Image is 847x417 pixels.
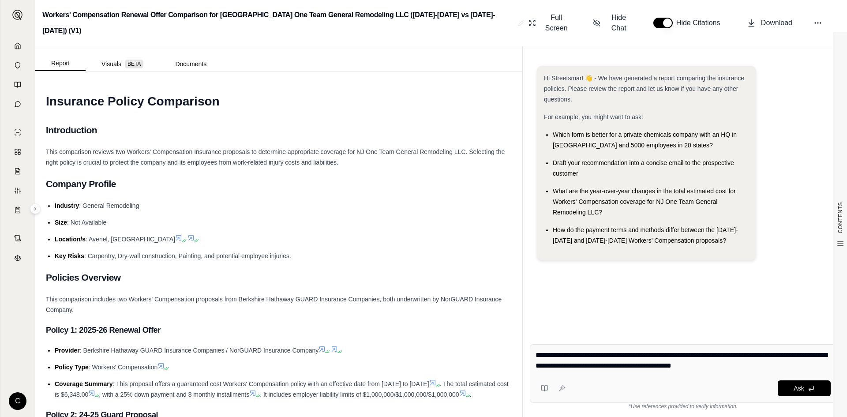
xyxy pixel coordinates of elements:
span: Hide Citations [676,18,726,28]
span: : Avenel, [GEOGRAPHIC_DATA] [86,236,175,243]
span: For example, you might want to ask: [544,113,643,120]
button: Report [35,56,86,71]
span: Provider [55,347,80,354]
span: Hi Streetsmart 👋 - We have generated a report comparing the insurance policies. Please review the... [544,75,744,103]
span: Key Risks [55,252,84,259]
a: Documents Vault [6,56,30,74]
div: *Use references provided to verify information. [530,403,836,410]
span: Hide Chat [606,12,632,34]
h2: Policies Overview [46,268,512,287]
span: , with a 25% down payment and 8 monthly installments [99,391,249,398]
span: : Berkshire Hathaway GUARD Insurance Companies / NorGUARD Insurance Company [80,347,319,354]
span: What are the year-over-year changes in the total estimated cost for Workers' Compensation coverag... [553,188,736,216]
button: Documents [159,57,222,71]
span: . It includes employer liability limits of $1,000,000/$1,000,000/$1,000,000 [260,391,459,398]
span: : This proposal offers a guaranteed cost Workers' Compensation policy with an effective date from... [113,380,429,387]
span: This comparison includes two Workers' Compensation proposals from Berkshire Hathaway GUARD Insura... [46,296,502,313]
a: Policy Comparisons [6,143,30,161]
button: Expand sidebar [9,6,26,24]
a: Custom Report [6,182,30,199]
a: Legal Search Engine [6,249,30,267]
button: Hide Chat [589,9,636,37]
span: Location/s [55,236,86,243]
a: Chat [6,95,30,113]
span: How do the payment terms and methods differ between the [DATE]-[DATE] and [DATE]-[DATE] Workers' ... [553,226,738,244]
img: Expand sidebar [12,10,23,20]
button: Visuals [86,57,159,71]
span: Draft your recommendation into a concise email to the prospective customer [553,159,734,177]
span: CONTENTS [837,202,844,233]
h2: Company Profile [46,175,512,193]
span: Which form is better for a private chemicals company with an HQ in [GEOGRAPHIC_DATA] and 5000 emp... [553,131,737,149]
span: Size [55,219,67,226]
span: Download [761,18,792,28]
a: Contract Analysis [6,229,30,247]
span: . The total estimated cost is $6,348.00 [55,380,509,398]
span: : Not Available [67,219,106,226]
a: Home [6,37,30,55]
h2: Introduction [46,121,512,139]
span: BETA [125,60,143,68]
button: Full Screen [525,9,575,37]
span: Industry [55,202,79,209]
button: Download [743,14,796,32]
span: Policy Type [55,364,89,371]
span: Coverage Summary [55,380,113,387]
span: . [470,391,472,398]
span: : Workers' Compensation [89,364,157,371]
span: Full Screen [541,12,572,34]
span: Ask [794,385,804,392]
span: : Carpentry, Dry-wall construction, Painting, and potential employee injuries. [84,252,291,259]
a: Claim Coverage [6,162,30,180]
button: Expand sidebar [30,203,41,214]
a: Prompt Library [6,76,30,94]
div: C [9,392,26,410]
h2: Workers' Compensation Renewal Offer Comparison for [GEOGRAPHIC_DATA] One Team General Remodeling ... [42,7,514,39]
h1: Insurance Policy Comparison [46,89,512,114]
h3: Policy 1: 2025-26 Renewal Offer [46,322,512,338]
span: : General Remodeling [79,202,139,209]
button: Ask [778,380,831,396]
a: Coverage Table [6,201,30,219]
span: This comparison reviews two Workers' Compensation Insurance proposals to determine appropriate co... [46,148,505,166]
a: Single Policy [6,124,30,141]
